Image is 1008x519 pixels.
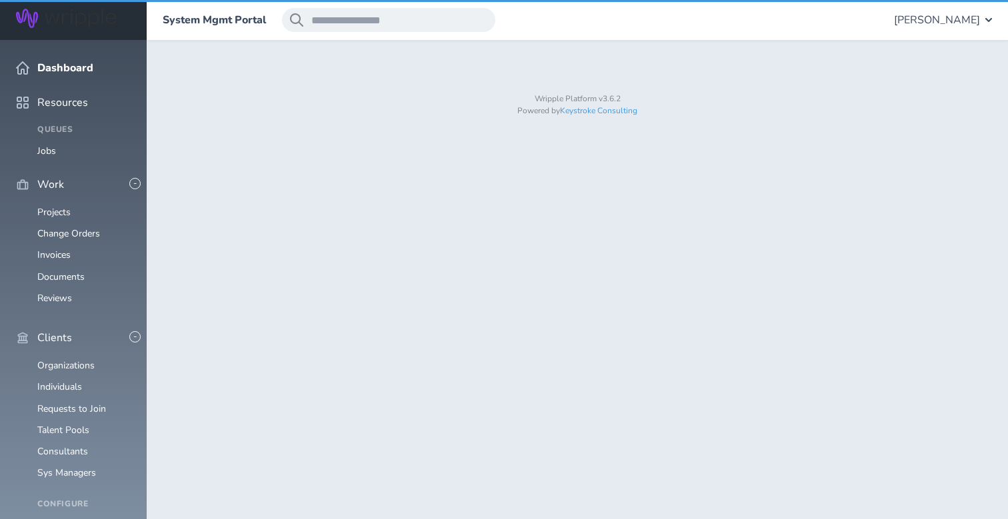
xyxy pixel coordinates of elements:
[37,179,64,191] span: Work
[37,97,88,109] span: Resources
[894,14,980,26] span: [PERSON_NAME]
[37,500,131,509] h4: Configure
[37,270,85,283] a: Documents
[37,145,56,157] a: Jobs
[129,331,141,342] button: -
[180,95,975,104] p: Wripple Platform v3.6.2
[37,466,96,479] a: Sys Managers
[37,445,88,458] a: Consultants
[37,249,71,261] a: Invoices
[37,380,82,393] a: Individuals
[37,292,72,304] a: Reviews
[16,9,116,28] img: Wripple
[37,332,72,344] span: Clients
[180,107,975,116] p: Powered by
[37,227,100,240] a: Change Orders
[37,402,106,415] a: Requests to Join
[37,359,95,372] a: Organizations
[163,14,266,26] a: System Mgmt Portal
[37,62,93,74] span: Dashboard
[560,105,637,116] a: Keystroke Consulting
[37,424,89,436] a: Talent Pools
[129,178,141,189] button: -
[37,125,131,135] h4: Queues
[894,8,992,32] button: [PERSON_NAME]
[37,206,71,219] a: Projects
